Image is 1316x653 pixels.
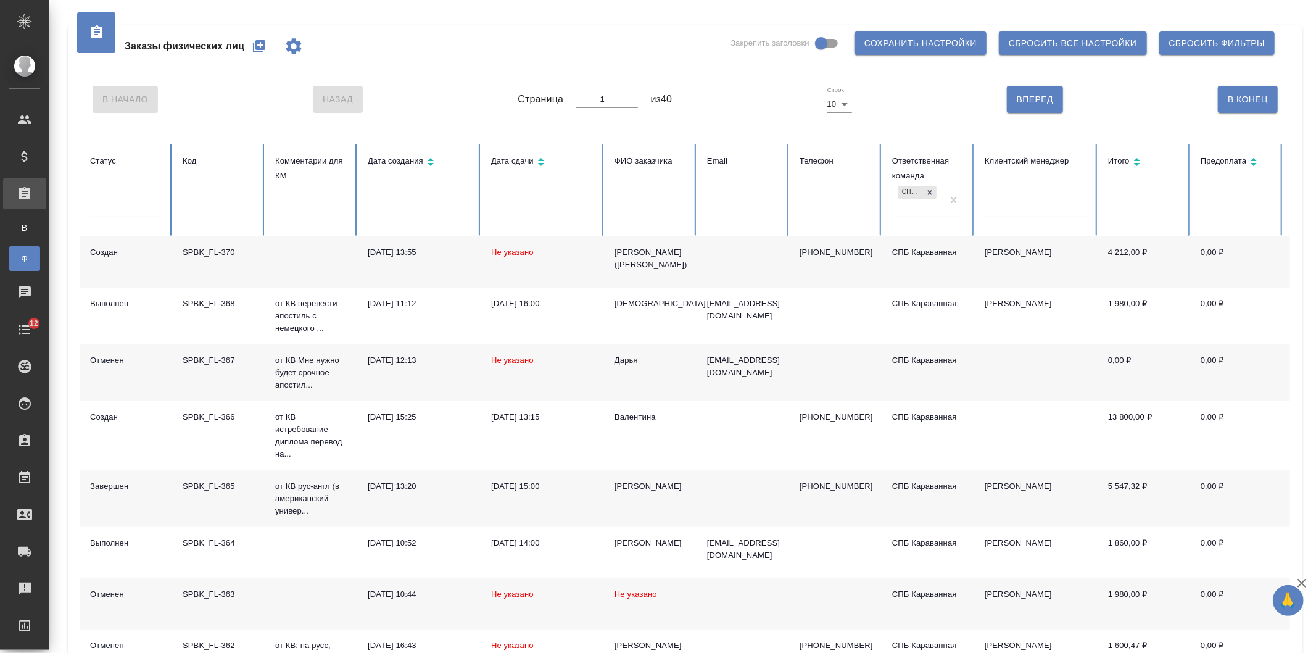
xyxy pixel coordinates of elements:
[615,537,687,549] div: [PERSON_NAME]
[975,527,1098,578] td: [PERSON_NAME]
[9,246,40,271] a: Ф
[15,222,34,234] span: В
[615,354,687,367] div: Дарья
[892,588,965,601] div: СПБ Караванная
[615,589,657,599] span: Не указано
[3,314,46,345] a: 12
[1218,86,1278,113] button: В Конец
[125,39,244,54] span: Заказы физических лиц
[892,246,965,259] div: СПБ Караванная
[999,31,1147,55] button: Сбросить все настройки
[491,411,595,423] div: [DATE] 13:15
[975,470,1098,527] td: [PERSON_NAME]
[1169,36,1265,51] span: Сбросить фильтры
[90,297,163,310] div: Выполнен
[892,154,965,183] div: Ответственная команда
[707,297,780,322] p: [EMAIL_ADDRESS][DOMAIN_NAME]
[985,154,1088,168] div: Клиентский менеджер
[1017,92,1053,107] span: Вперед
[1191,578,1283,630] td: 0,00 ₽
[183,297,255,310] div: SPBK_FL-368
[90,154,163,168] div: Статус
[707,537,780,562] p: [EMAIL_ADDRESS][DOMAIN_NAME]
[892,297,965,310] div: СПБ Караванная
[9,215,40,240] a: В
[615,639,687,652] div: [PERSON_NAME]
[491,356,534,365] span: Не указано
[90,588,163,601] div: Отменен
[491,247,534,257] span: Не указано
[183,537,255,549] div: SPBK_FL-364
[368,154,471,172] div: Сортировка
[244,31,274,61] button: Создать
[855,31,987,55] button: Сохранить настройки
[90,480,163,493] div: Завершен
[1009,36,1137,51] span: Сбросить все настройки
[275,154,348,183] div: Комментарии для КМ
[275,354,348,391] p: от КВ Мне нужно будет срочное апостил...
[90,537,163,549] div: Выполнен
[827,96,852,113] div: 10
[892,354,965,367] div: СПБ Караванная
[90,639,163,652] div: Отменен
[615,154,687,168] div: ФИО заказчика
[800,480,872,493] p: [PHONE_NUMBER]
[615,480,687,493] div: [PERSON_NAME]
[90,246,163,259] div: Создан
[707,154,780,168] div: Email
[275,297,348,335] p: от КВ перевести апостиль с немецкого ...
[15,252,34,265] span: Ф
[1191,401,1283,470] td: 0,00 ₽
[1201,154,1273,172] div: Сортировка
[707,354,780,379] p: [EMAIL_ADDRESS][DOMAIN_NAME]
[975,578,1098,630] td: [PERSON_NAME]
[183,480,255,493] div: SPBK_FL-365
[651,92,672,107] span: из 40
[1108,154,1181,172] div: Сортировка
[730,37,809,49] span: Закрепить заголовки
[800,639,872,652] p: [PHONE_NUMBER]
[975,288,1098,344] td: [PERSON_NAME]
[491,154,595,172] div: Сортировка
[368,297,471,310] div: [DATE] 11:12
[368,537,471,549] div: [DATE] 10:52
[183,639,255,652] div: SPBK_FL-362
[1098,470,1191,527] td: 5 547,32 ₽
[275,480,348,517] p: от КВ рус-англ (в американский универ...
[90,354,163,367] div: Отменен
[1098,401,1191,470] td: 13 800,00 ₽
[1191,288,1283,344] td: 0,00 ₽
[183,588,255,601] div: SPBK_FL-363
[368,588,471,601] div: [DATE] 10:44
[898,186,923,199] div: СПБ Караванная
[1098,578,1191,630] td: 1 980,00 ₽
[1007,86,1063,113] button: Вперед
[892,537,965,549] div: СПБ Караванная
[1159,31,1275,55] button: Сбросить фильтры
[90,411,163,423] div: Создан
[615,246,687,271] div: [PERSON_NAME] ([PERSON_NAME])
[368,639,471,652] div: [DATE] 16:43
[22,317,46,330] span: 12
[491,297,595,310] div: [DATE] 16:00
[368,354,471,367] div: [DATE] 12:13
[892,639,965,652] div: СПБ Караванная
[491,480,595,493] div: [DATE] 15:00
[1098,527,1191,578] td: 1 860,00 ₽
[800,154,872,168] div: Телефон
[975,236,1098,288] td: [PERSON_NAME]
[1098,344,1191,401] td: 0,00 ₽
[892,480,965,493] div: СПБ Караванная
[183,246,255,259] div: SPBK_FL-370
[1191,344,1283,401] td: 0,00 ₽
[491,641,534,650] span: Не указано
[892,411,965,423] div: СПБ Караванная
[1098,236,1191,288] td: 4 212,00 ₽
[183,154,255,168] div: Код
[615,411,687,423] div: Валентина
[518,92,563,107] span: Страница
[615,297,687,310] div: [DEMOGRAPHIC_DATA]
[1228,92,1268,107] span: В Конец
[368,411,471,423] div: [DATE] 15:25
[800,246,872,259] p: [PHONE_NUMBER]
